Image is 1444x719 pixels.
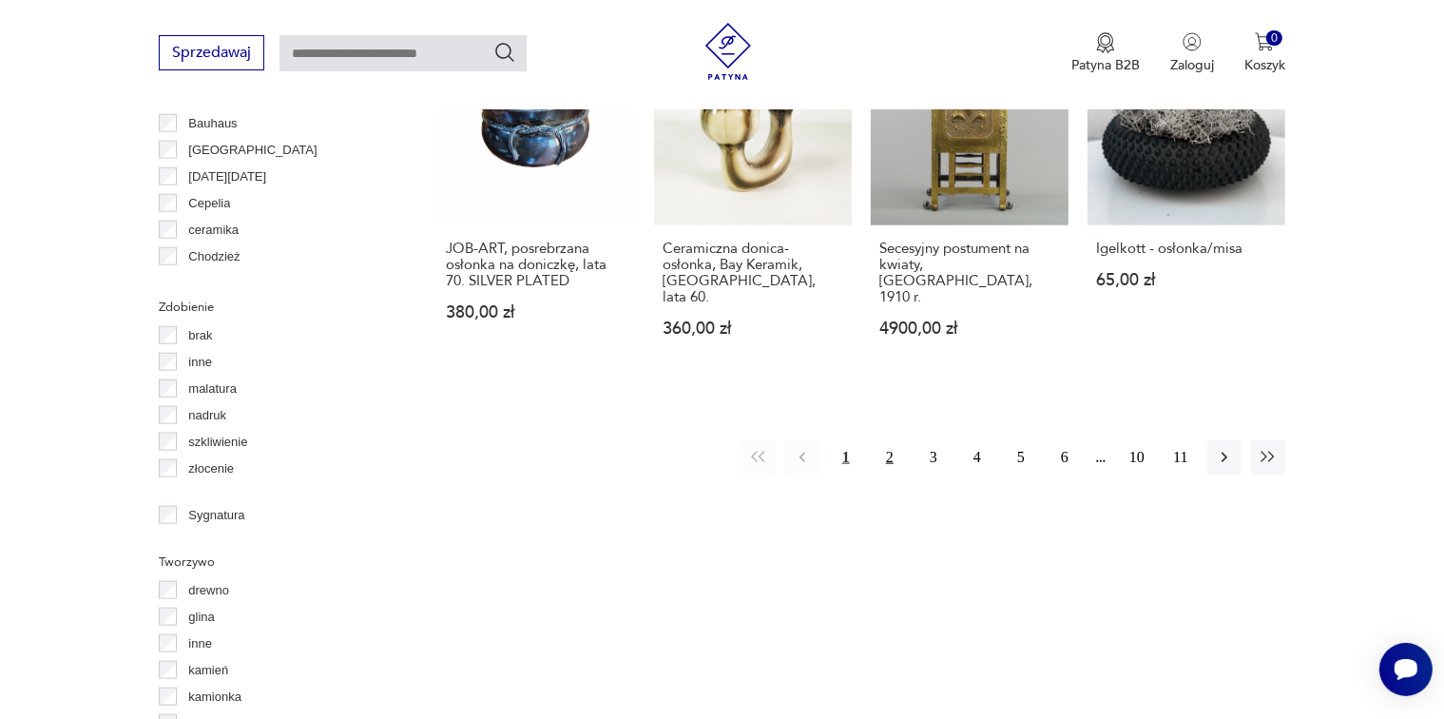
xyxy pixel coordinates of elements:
p: Cepelia [188,193,230,214]
p: kamionka [188,687,241,708]
h3: Secesyjny postument na kwiaty, [GEOGRAPHIC_DATA], 1910 r. [879,241,1060,305]
a: Secesyjny postument na kwiaty, Austria, 1910 r.Secesyjny postument na kwiaty, [GEOGRAPHIC_DATA], ... [871,28,1069,374]
p: Zdobienie [159,297,392,318]
h3: Igelkott - osłonka/misa [1096,241,1277,257]
h3: Ceramiczna donica- osłonka, Bay Keramik, [GEOGRAPHIC_DATA], lata 60. [663,241,843,305]
p: złocenie [188,458,234,479]
img: Ikona medalu [1096,32,1115,53]
p: Tworzywo [159,552,392,573]
button: Zaloguj [1170,32,1214,74]
button: 5 [1004,440,1038,475]
button: 11 [1164,440,1198,475]
p: 65,00 zł [1096,272,1277,288]
img: Patyna - sklep z meblami i dekoracjami vintage [700,23,757,80]
button: 2 [873,440,907,475]
p: Patyna B2B [1071,56,1140,74]
p: Sygnatura [188,505,244,526]
p: inne [188,352,212,373]
p: inne [188,633,212,654]
p: 360,00 zł [663,321,843,337]
a: JOB-ART, posrebrzana osłonka na doniczkę, lata 70. SILVER PLATEDJOB-ART, posrebrzana osłonka na d... [437,28,635,374]
button: 4 [960,440,994,475]
p: 4900,00 zł [879,321,1060,337]
a: Ikona medaluPatyna B2B [1071,32,1140,74]
p: Bauhaus [188,113,237,134]
button: 3 [916,440,951,475]
button: Szukaj [493,41,516,64]
p: kamień [188,660,228,681]
img: Ikonka użytkownika [1183,32,1202,51]
iframe: Smartsupp widget button [1379,643,1433,696]
p: [DATE][DATE] [188,166,266,187]
p: 380,00 zł [446,304,626,321]
p: glina [188,607,214,628]
p: drewno [188,580,229,601]
a: Sprzedawaj [159,48,264,61]
p: Zaloguj [1170,56,1214,74]
a: Igelkott - osłonka/misaIgelkott - osłonka/misa65,00 zł [1088,28,1285,374]
button: 10 [1120,440,1154,475]
button: Sprzedawaj [159,35,264,70]
p: brak [188,325,212,346]
p: ceramika [188,220,239,241]
p: Ćmielów [188,273,236,294]
button: 1 [829,440,863,475]
p: nadruk [188,405,226,426]
p: malatura [188,379,237,399]
div: 0 [1266,30,1282,47]
button: Patyna B2B [1071,32,1140,74]
p: Chodzież [188,246,240,267]
a: Ceramiczna donica- osłonka, Bay Keramik, Niemcy, lata 60.Ceramiczna donica- osłonka, Bay Keramik,... [654,28,852,374]
button: 6 [1048,440,1082,475]
img: Ikona koszyka [1255,32,1274,51]
p: szkliwienie [188,432,247,453]
button: 0Koszyk [1244,32,1285,74]
p: Koszyk [1244,56,1285,74]
p: [GEOGRAPHIC_DATA] [188,140,317,161]
h3: JOB-ART, posrebrzana osłonka na doniczkę, lata 70. SILVER PLATED [446,241,626,289]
